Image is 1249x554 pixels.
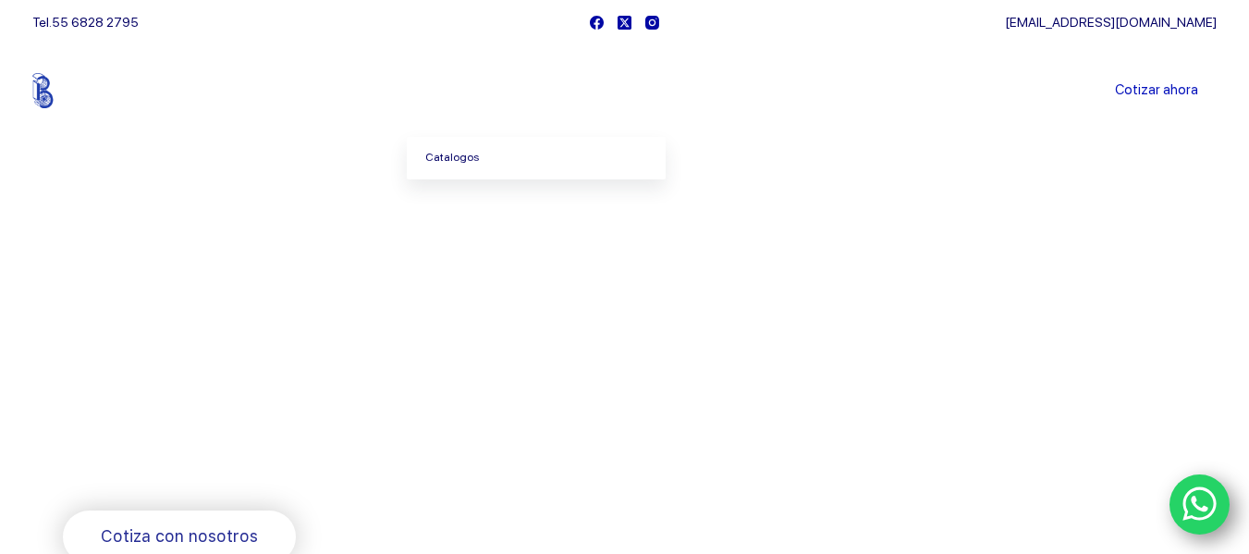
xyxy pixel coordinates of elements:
span: Somos los doctores de la industria [63,315,594,443]
a: Facebook [590,16,604,30]
a: 55 6828 2795 [52,15,139,30]
img: Balerytodo [32,73,148,108]
span: Tel. [32,15,139,30]
a: Catalogos [407,137,666,179]
a: Instagram [645,16,659,30]
span: Rodamientos y refacciones industriales [63,462,428,486]
a: X (Twitter) [618,16,631,30]
span: Bienvenido a Balerytodo® [63,276,300,299]
span: Cotiza con nosotros [101,523,258,550]
a: Cotizar ahora [1096,72,1217,109]
a: [EMAIL_ADDRESS][DOMAIN_NAME] [1005,15,1217,30]
nav: Menu Principal [407,44,842,137]
a: WhatsApp [1169,474,1231,536]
